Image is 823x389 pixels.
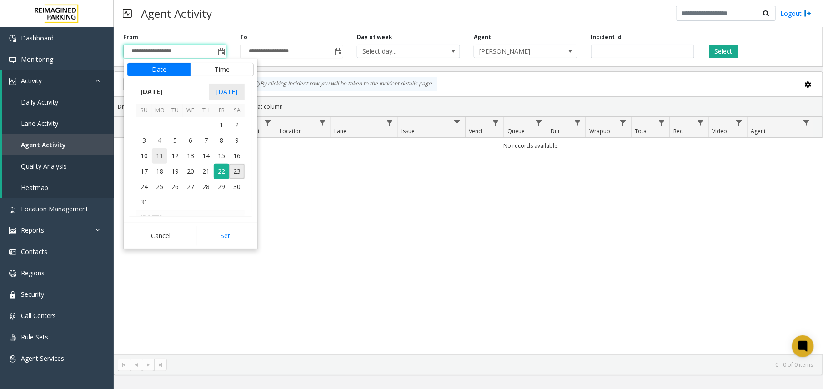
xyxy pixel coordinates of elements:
[183,164,198,179] span: 20
[198,133,214,148] td: Thursday, August 7, 2025
[229,133,245,148] td: Saturday, August 9, 2025
[167,133,183,148] td: Tuesday, August 5, 2025
[733,117,745,129] a: Video Filter Menu
[9,206,16,213] img: 'icon'
[190,63,254,76] button: Time tab
[214,117,229,133] td: Friday, August 1, 2025
[9,270,16,277] img: 'icon'
[198,179,214,194] td: Thursday, August 28, 2025
[9,249,16,256] img: 'icon'
[357,33,392,41] label: Day of week
[198,133,214,148] span: 7
[172,361,813,369] kendo-pager-info: 0 - 0 of 0 items
[214,104,229,118] th: Fr
[507,127,525,135] span: Queue
[21,119,58,128] span: Lane Activity
[123,2,132,25] img: pageIcon
[183,104,198,118] th: We
[229,148,245,164] span: 16
[183,179,198,194] td: Wednesday, August 27, 2025
[229,104,245,118] th: Sa
[152,179,167,194] td: Monday, August 25, 2025
[2,70,114,91] a: Activity
[152,164,167,179] td: Monday, August 18, 2025
[9,291,16,299] img: 'icon'
[572,117,584,129] a: Dur Filter Menu
[214,117,229,133] span: 1
[136,104,152,118] th: Su
[9,78,16,85] img: 'icon'
[198,148,214,164] td: Thursday, August 14, 2025
[21,204,88,213] span: Location Management
[198,164,214,179] span: 21
[167,148,183,164] td: Tuesday, August 12, 2025
[167,164,183,179] span: 19
[316,117,329,129] a: Location Filter Menu
[198,148,214,164] span: 14
[712,127,727,135] span: Video
[751,127,766,135] span: Agent
[401,127,415,135] span: Issue
[21,333,48,341] span: Rule Sets
[21,290,44,299] span: Security
[198,164,214,179] td: Thursday, August 21, 2025
[334,127,346,135] span: Lane
[152,133,167,148] span: 4
[2,91,114,113] a: Daily Activity
[9,35,16,42] img: 'icon'
[152,133,167,148] td: Monday, August 4, 2025
[136,133,152,148] td: Sunday, August 3, 2025
[167,164,183,179] td: Tuesday, August 19, 2025
[673,127,684,135] span: Rec.
[167,179,183,194] span: 26
[384,117,396,129] a: Lane Filter Menu
[136,164,152,179] td: Sunday, August 17, 2025
[21,226,44,234] span: Reports
[2,134,114,155] a: Agent Activity
[21,76,42,85] span: Activity
[240,33,247,41] label: To
[21,162,67,170] span: Quality Analysis
[229,179,245,194] td: Saturday, August 30, 2025
[9,334,16,341] img: 'icon'
[2,113,114,134] a: Lane Activity
[248,77,437,91] div: By clicking Incident row you will be taken to the incident details page.
[656,117,668,129] a: Total Filter Menu
[214,133,229,148] span: 8
[152,148,167,164] span: 11
[152,104,167,118] th: Mo
[183,179,198,194] span: 27
[183,164,198,179] td: Wednesday, August 20, 2025
[474,33,491,41] label: Agent
[152,164,167,179] span: 18
[694,117,707,129] a: Rec. Filter Menu
[136,148,152,164] span: 10
[589,127,610,135] span: Wrapup
[21,354,64,363] span: Agent Services
[136,179,152,194] span: 24
[136,2,216,25] h3: Agent Activity
[229,179,245,194] span: 30
[21,269,45,277] span: Regions
[229,117,245,133] td: Saturday, August 2, 2025
[229,164,245,179] td: Saturday, August 23, 2025
[183,148,198,164] span: 13
[262,117,274,129] a: Lot Filter Menu
[167,133,183,148] span: 5
[21,311,56,320] span: Call Centers
[136,164,152,179] span: 17
[229,133,245,148] span: 9
[114,99,823,115] div: Drag a column header and drop it here to group by that column
[800,117,813,129] a: Agent Filter Menu
[2,177,114,198] a: Heatmap
[21,247,47,256] span: Contacts
[152,148,167,164] td: Monday, August 11, 2025
[490,117,502,129] a: Vend Filter Menu
[114,117,823,354] div: Data table
[635,127,648,135] span: Total
[209,84,245,100] span: [DATE]
[167,179,183,194] td: Tuesday, August 26, 2025
[216,45,226,58] span: Toggle popup
[533,117,545,129] a: Queue Filter Menu
[183,133,198,148] span: 6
